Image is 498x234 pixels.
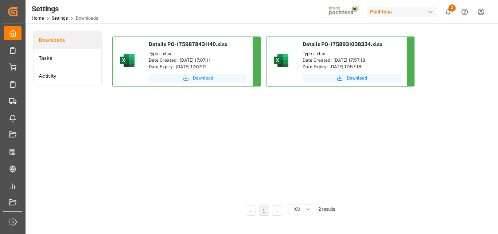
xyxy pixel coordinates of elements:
[303,41,382,47] span: Details PO-1758931038334.xlsx
[118,51,136,69] img: microsoft-excel-2019--v1.png
[303,50,401,57] div: Type : .xlsx
[149,50,247,57] div: Type : .xlsx
[303,74,401,83] button: Download
[440,4,456,20] button: show 2 new notifications
[288,204,313,214] button: open menu
[149,41,227,47] span: Details PO-1759878431140.xlsx
[193,75,213,81] span: Download
[456,4,473,20] button: Help Center
[326,5,362,18] img: pochtecaImg.jpg_1689854062.jpg
[32,3,98,14] div: Settings
[303,57,401,64] div: Date Created : [DATE] 17:57:18
[34,49,101,67] a: Tasks
[149,64,247,70] div: Date Expiry : [DATE] 17:07:11
[303,64,401,70] div: Date Expiry : [DATE] 17:57:18
[262,208,265,214] a: 1
[293,206,300,212] span: 100
[259,206,269,216] li: 1
[367,5,440,19] button: Pochteca
[32,16,44,21] a: Home
[149,57,247,64] div: Date Created : [DATE] 17:07:11
[52,16,68,21] a: Settings
[272,51,290,69] img: microsoft-excel-2019--v1.png
[34,31,101,49] a: Downloads
[347,75,367,81] span: Download
[319,207,335,212] span: 2 results
[246,206,256,216] li: Previous Page
[367,7,437,17] div: Pochteca
[448,4,456,12] span: 2
[149,74,247,83] button: Download
[272,206,282,216] li: Next Page
[34,67,101,85] a: Activity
